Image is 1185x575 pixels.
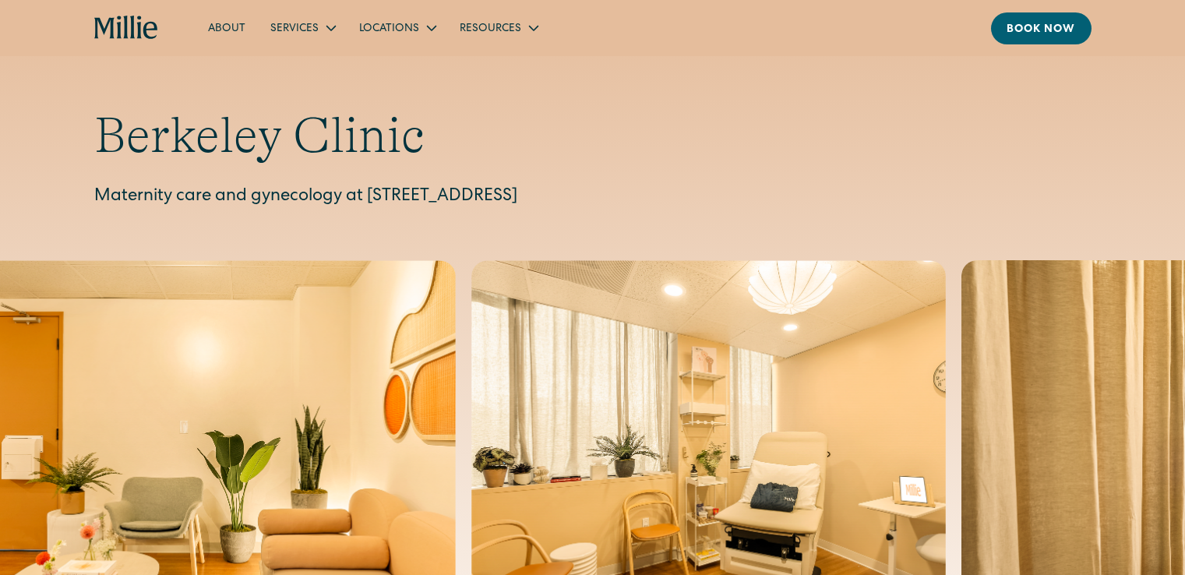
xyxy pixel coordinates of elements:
div: Locations [359,21,419,37]
div: Locations [347,15,447,41]
h1: Berkeley Clinic [94,106,1092,166]
p: Maternity care and gynecology at [STREET_ADDRESS] [94,185,1092,210]
div: Resources [447,15,549,41]
a: About [196,15,258,41]
div: Services [258,15,347,41]
a: home [94,16,159,41]
div: Services [270,21,319,37]
a: Book now [991,12,1092,44]
div: Book now [1007,22,1076,38]
div: Resources [460,21,521,37]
